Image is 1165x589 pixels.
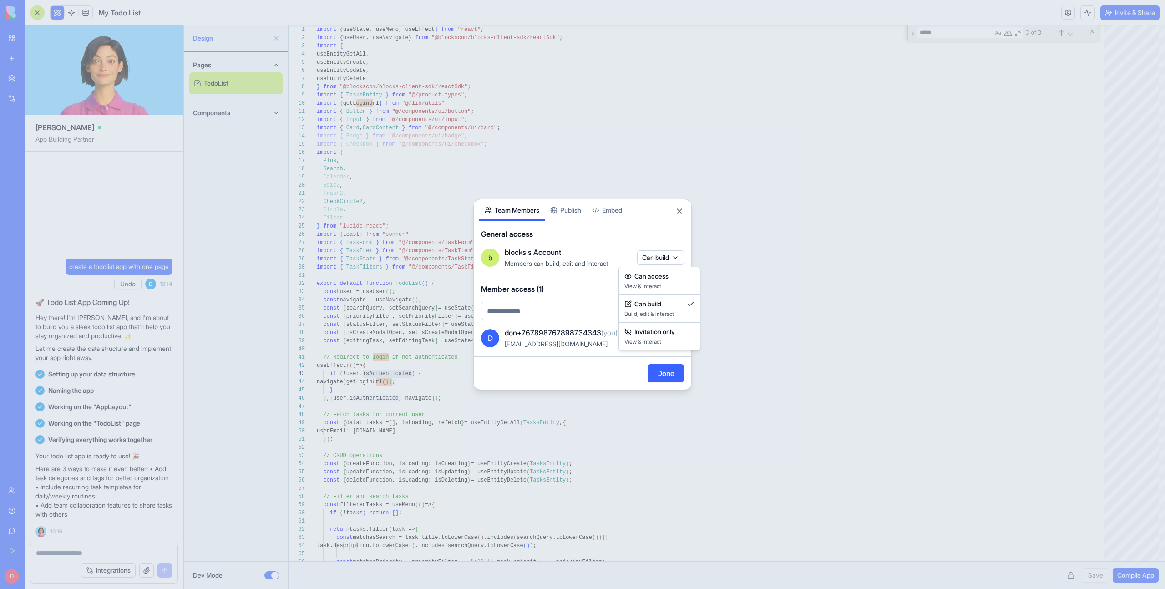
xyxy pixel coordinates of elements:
span: Build, edit & interact [624,310,694,318]
span: Can access [634,272,669,281]
span: Can build [634,300,661,309]
span: Invitation only [634,327,675,336]
span: View & interact [624,338,694,345]
span: View & interact [624,283,694,290]
div: Can build [618,267,700,350]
